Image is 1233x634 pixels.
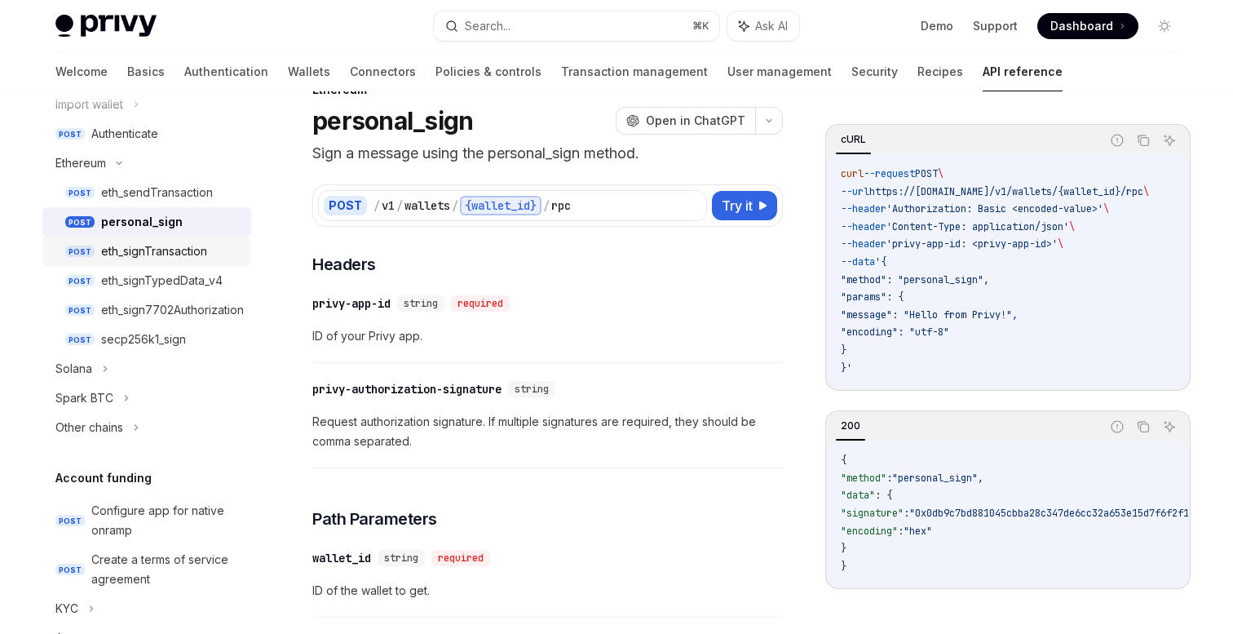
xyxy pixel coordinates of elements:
[55,515,85,527] span: POST
[465,16,510,36] div: Search...
[312,295,391,312] div: privy-app-id
[312,412,783,451] span: Request authorization signature. If multiple signatures are required, they should be comma separa...
[841,220,886,233] span: --header
[42,295,251,325] a: POSTeth_sign7702Authorization
[543,197,550,214] div: /
[886,237,1058,250] span: 'privy-app-id: <privy-app-id>'
[904,525,932,538] span: "hex"
[396,197,403,214] div: /
[616,107,755,135] button: Open in ChatGPT
[404,297,438,310] span: string
[382,197,395,214] div: v1
[55,599,78,618] div: KYC
[101,183,213,202] div: eth_sendTransaction
[898,525,904,538] span: :
[561,52,708,91] a: Transaction management
[101,242,207,261] div: eth_signTransaction
[91,550,241,589] div: Create a terms of service agreement
[42,266,251,295] a: POSTeth_signTypedData_v4
[551,197,571,214] div: rpc
[841,308,1018,321] span: "message": "Hello from Privy!",
[324,196,367,215] div: POST
[65,246,95,258] span: POST
[886,202,1103,215] span: 'Authorization: Basic <encoded-value>'
[184,52,268,91] a: Authentication
[841,255,875,268] span: --data
[312,142,783,165] p: Sign a message using the personal_sign method.
[55,153,106,173] div: Ethereum
[983,52,1063,91] a: API reference
[55,128,85,140] span: POST
[938,167,944,180] span: \
[1159,416,1180,437] button: Ask AI
[42,119,251,149] a: POSTAuthenticate
[841,237,886,250] span: --header
[101,300,244,320] div: eth_sign7702Authorization
[312,508,437,530] span: Path Parameters
[312,550,371,566] div: wallet_id
[1159,130,1180,151] button: Ask AI
[312,253,376,276] span: Headers
[312,326,783,346] span: ID of your Privy app.
[350,52,416,91] a: Connectors
[841,489,875,502] span: "data"
[65,216,95,228] span: POST
[836,130,871,149] div: cURL
[755,18,788,34] span: Ask AI
[836,416,865,436] div: 200
[978,472,983,485] span: ,
[515,383,549,396] span: string
[55,388,113,408] div: Spark BTC
[312,106,473,135] h1: personal_sign
[55,418,123,437] div: Other chains
[727,52,832,91] a: User management
[431,550,490,566] div: required
[841,290,904,304] span: "params": {
[892,472,978,485] span: "personal_sign"
[101,271,223,290] div: eth_signTypedData_v4
[1050,18,1113,34] span: Dashboard
[841,454,846,467] span: {
[451,295,510,312] div: required
[915,167,938,180] span: POST
[65,334,95,346] span: POST
[55,52,108,91] a: Welcome
[288,52,330,91] a: Wallets
[1103,202,1109,215] span: \
[435,52,541,91] a: Policies & controls
[917,52,963,91] a: Recipes
[452,197,458,214] div: /
[42,207,251,237] a: POSTpersonal_sign
[875,489,892,502] span: : {
[65,187,95,199] span: POST
[722,196,753,215] span: Try it
[841,525,898,538] span: "encoding"
[460,196,541,215] div: {wallet_id}
[1107,130,1128,151] button: Report incorrect code
[42,545,251,594] a: POSTCreate a terms of service agreement
[55,564,85,576] span: POST
[42,325,251,354] a: POSTsecp256k1_sign
[869,185,1143,198] span: https://[DOMAIN_NAME]/v1/wallets/{wallet_id}/rpc
[921,18,953,34] a: Demo
[1143,185,1149,198] span: \
[841,202,886,215] span: --header
[973,18,1018,34] a: Support
[65,304,95,317] span: POST
[841,472,886,485] span: "method"
[101,212,183,232] div: personal_sign
[1069,220,1075,233] span: \
[727,11,799,41] button: Ask AI
[841,326,949,339] span: "encoding": "utf-8"
[841,361,852,375] span: }'
[101,330,186,349] div: secp256k1_sign
[434,11,719,41] button: Search...⌘K
[692,20,709,33] span: ⌘ K
[841,507,904,520] span: "signature"
[841,167,864,180] span: curl
[1037,13,1138,39] a: Dashboard
[55,359,92,379] div: Solana
[1151,13,1178,39] button: Toggle dark mode
[42,496,251,545] a: POSTConfigure app for native onramp
[91,124,158,144] div: Authenticate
